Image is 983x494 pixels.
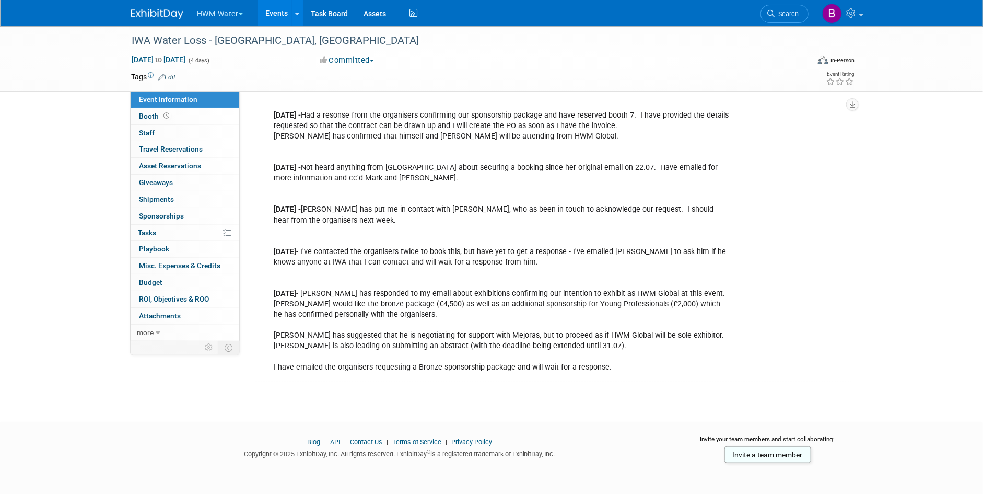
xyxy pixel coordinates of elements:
a: Edit [158,74,175,81]
td: Personalize Event Tab Strip [200,341,218,354]
a: Contact Us [350,438,382,446]
div: In-Person [830,56,855,64]
span: Sponsorships [139,212,184,220]
a: Asset Reservations [131,158,239,174]
a: Privacy Policy [451,438,492,446]
a: Booth [131,108,239,124]
a: Attachments [131,308,239,324]
span: Playbook [139,245,169,253]
a: more [131,325,239,341]
b: [DATE] - [274,163,301,172]
div: IWA Water Loss - [GEOGRAPHIC_DATA], [GEOGRAPHIC_DATA] [128,31,793,50]
span: Shipments [139,195,174,203]
span: to [154,55,163,64]
span: Booth not reserved yet [161,112,171,120]
span: Giveaways [139,178,173,187]
span: | [443,438,450,446]
a: Sponsorships [131,208,239,224]
div: Invite your team members and start collaborating: [684,435,852,451]
a: ROI, Objectives & ROO [131,291,239,307]
b: [DATE] - [274,205,301,214]
a: Shipments [131,191,239,208]
div: The organisers have confirmed our booking for booth 9. Additionally, the price for a second dinne... [266,21,737,378]
b: [DATE] - [274,111,301,120]
div: Copyright © 2025 ExhibitDay, Inc. All rights reserved. ExhibitDay is a registered trademark of Ex... [131,447,668,459]
div: Event Format [747,54,855,70]
b: [DATE] [274,247,296,256]
a: Invite a team member [724,446,811,463]
a: Travel Reservations [131,141,239,157]
span: more [137,328,154,337]
td: Toggle Event Tabs [218,341,240,354]
span: [DATE] [DATE] [131,55,186,64]
img: Barb DeWyer [822,4,842,24]
span: | [384,438,391,446]
a: Tasks [131,225,239,241]
span: | [322,438,329,446]
td: Tags [131,72,175,82]
img: Format-Inperson.png [818,56,828,64]
span: Budget [139,278,162,286]
a: Search [760,5,809,23]
span: Search [775,10,799,18]
a: API [330,438,340,446]
span: Event Information [139,95,197,104]
span: Travel Reservations [139,145,203,153]
span: (4 days) [188,57,209,64]
span: Attachments [139,312,181,320]
sup: ® [427,449,430,455]
a: Playbook [131,241,239,257]
span: Asset Reservations [139,162,201,170]
button: Committed [316,55,378,66]
a: Misc. Expenses & Credits [131,258,239,274]
span: Misc. Expenses & Credits [139,261,220,270]
a: Terms of Service [392,438,441,446]
span: Staff [139,129,155,137]
b: [DATE] [274,289,296,298]
a: Event Information [131,91,239,108]
img: ExhibitDay [131,9,183,19]
span: | [342,438,348,446]
a: Giveaways [131,175,239,191]
a: Blog [307,438,320,446]
a: Staff [131,125,239,141]
div: Event Rating [826,72,854,77]
span: Booth [139,112,171,120]
span: Tasks [138,228,156,237]
span: ROI, Objectives & ROO [139,295,209,303]
a: Budget [131,274,239,291]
